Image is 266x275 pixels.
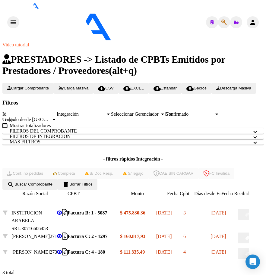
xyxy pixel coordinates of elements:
[7,182,52,186] span: Buscar Comprobante
[10,134,249,139] mat-panel-title: FILTROS DE INTEGRACION
[154,86,177,90] span: Estandar
[22,191,48,196] span: Razón Social
[156,249,172,255] span: [DATE]
[57,111,79,117] span: Integración
[149,83,182,94] button: Estandar
[123,171,143,176] span: S/ legajo
[80,168,118,179] button: S/ Doc Resp.
[2,99,264,106] h3: Filtros
[123,85,131,92] mat-icon: cloud_download
[10,128,249,134] mat-panel-title: FILTROS DEL COMPROBANTE
[156,234,172,239] span: [DATE]
[221,190,249,198] datatable-header-cell: Fecha Recibido
[7,86,49,90] span: Cargar Comprobante
[68,210,107,215] strong: Factura B: 1 - 5087
[131,191,144,196] span: Monto
[194,190,221,198] datatable-header-cell: Días desde Emisión
[131,190,167,198] datatable-header-cell: Monto
[62,181,69,188] mat-icon: delete
[19,9,162,41] img: Logo SAAS
[11,210,42,231] span: INSTITUCION ARABELA SRL.
[211,83,256,94] button: Descarga Masiva
[211,249,226,255] span: [DATE]
[4,124,8,128] input: Mostrar totalizadores
[198,168,234,179] button: FC Inválida
[68,234,107,239] strong: Factura C: 2 - 1297
[2,42,29,47] a: Video tutorial
[98,86,113,90] span: CSV
[11,233,57,240] div: 27180295831
[7,171,43,176] span: Conf. no pedidas
[62,182,93,186] span: Borrar Filtros
[120,234,145,239] strong: $ 160.817,93
[11,234,50,239] span: [PERSON_NAME]
[10,123,51,128] span: Mostrar totalizadores
[154,85,161,92] mat-icon: cloud_download
[183,210,186,215] span: 3
[10,19,17,26] mat-icon: menu
[68,190,131,198] datatable-header-cell: CPBT
[59,86,88,90] span: Carga Masiva
[2,179,57,190] button: Buscar Comprobante
[2,139,264,145] mat-expansion-panel-header: MAS FILTROS
[7,181,14,188] mat-icon: search
[203,171,230,176] span: FC Inválida
[2,117,14,122] span: Todos
[221,191,252,196] span: Fecha Recibido
[2,156,264,162] h4: - filtros rápidos Integración -
[119,83,149,94] button: EXCEL
[22,190,68,198] datatable-header-cell: Razón Social
[11,248,57,256] div: 27323795490
[156,210,172,215] span: [DATE]
[120,249,145,255] strong: $ 111.335,49
[182,83,211,94] button: Gecros
[2,134,264,139] mat-expansion-panel-header: FILTROS DE INTEGRACION
[194,191,233,196] span: Días desde Emisión
[2,168,48,179] button: Conf. no pedidas
[167,191,189,196] span: Fecha Cpbt
[10,139,249,145] mat-panel-title: MAS FILTROS
[245,255,260,269] div: Open Intercom Messenger
[162,37,180,42] span: - fosforo
[186,86,207,90] span: Gecros
[48,168,80,179] button: Completa
[211,85,256,90] app-download-masive: Descarga masiva de comprobantes (adjuntos)
[211,234,226,239] span: [DATE]
[186,85,194,92] mat-icon: cloud_download
[57,179,97,190] button: Borrar Filtros
[68,249,105,255] strong: Factura C: 4 - 180
[118,168,148,179] button: S/ legajo
[211,210,226,215] span: [DATE]
[11,249,50,255] span: [PERSON_NAME]
[2,83,54,94] button: Cargar Comprobante
[165,111,171,117] span: No
[85,171,113,176] span: S/ Doc Resp.
[98,85,105,92] mat-icon: cloud_download
[109,65,137,76] span: (alt+q)
[120,210,145,215] strong: $ 475.830,36
[68,191,80,196] span: CPBT
[249,19,256,26] mat-icon: person
[216,86,251,90] span: Descarga Masiva
[2,128,264,134] mat-expansion-panel-header: FILTROS DEL COMPROBANTE
[11,209,57,233] div: 30716606453
[93,83,118,94] button: CSV
[167,190,194,198] datatable-header-cell: Fecha Cpbt
[54,83,93,94] button: Carga Masiva
[123,86,144,90] span: EXCEL
[2,54,225,76] span: PRESTADORES -> Listado de CPBTs Emitidos por Prestadores / Proveedores
[153,171,194,176] span: CAE SIN CARGAR
[183,249,186,255] span: 4
[53,171,75,176] span: Completa
[183,234,186,239] span: 6
[111,111,160,117] span: Seleccionar Gerenciador
[148,168,198,179] button: CAE SIN CARGAR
